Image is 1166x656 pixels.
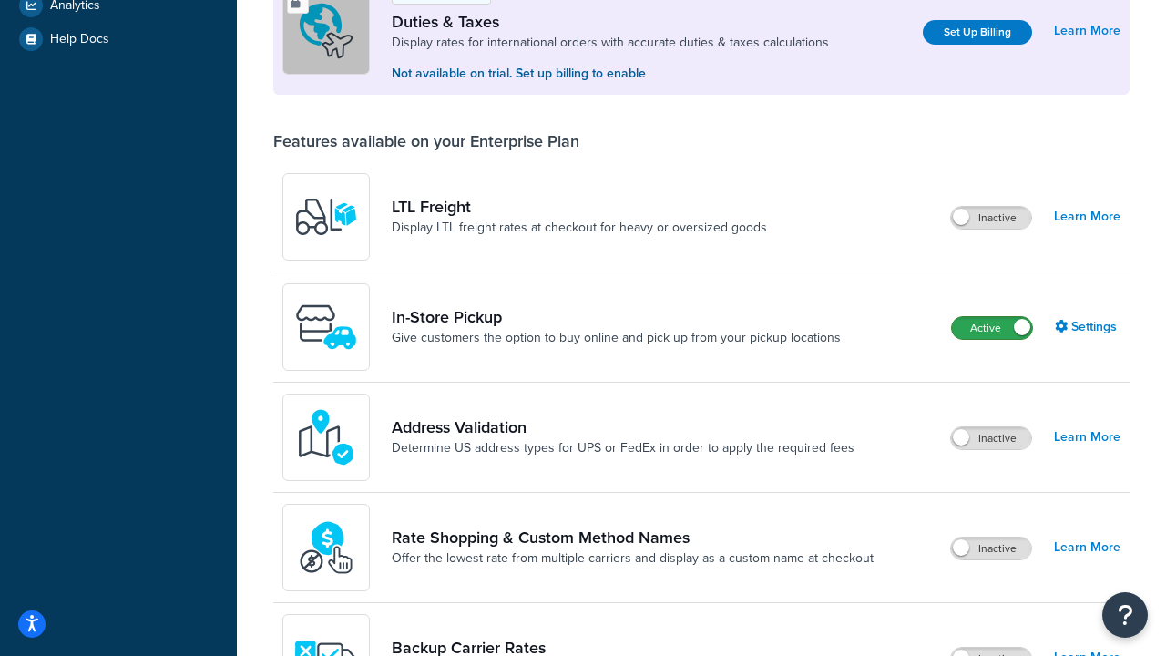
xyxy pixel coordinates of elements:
[273,131,579,151] div: Features available on your Enterprise Plan
[1054,535,1120,560] a: Learn More
[1054,18,1120,44] a: Learn More
[952,317,1032,339] label: Active
[392,219,767,237] a: Display LTL freight rates at checkout for heavy or oversized goods
[951,427,1031,449] label: Inactive
[392,197,767,217] a: LTL Freight
[392,34,829,52] a: Display rates for international orders with accurate duties & taxes calculations
[1102,592,1148,638] button: Open Resource Center
[294,516,358,579] img: icon-duo-feat-rate-shopping-ecdd8bed.png
[392,528,874,548] a: Rate Shopping & Custom Method Names
[392,439,854,457] a: Determine US address types for UPS or FedEx in order to apply the required fees
[392,12,829,32] a: Duties & Taxes
[294,405,358,469] img: kIG8fy0lQAAAABJRU5ErkJggg==
[951,207,1031,229] label: Inactive
[392,549,874,568] a: Offer the lowest rate from multiple carriers and display as a custom name at checkout
[392,307,841,327] a: In-Store Pickup
[392,64,829,84] p: Not available on trial. Set up billing to enable
[392,417,854,437] a: Address Validation
[1054,425,1120,450] a: Learn More
[294,185,358,249] img: y79ZsPf0fXUFUhFXDzUgf+ktZg5F2+ohG75+v3d2s1D9TjoU8PiyCIluIjV41seZevKCRuEjTPPOKHJsQcmKCXGdfprl3L4q7...
[50,32,109,47] span: Help Docs
[1055,314,1120,340] a: Settings
[951,538,1031,559] label: Inactive
[14,23,223,56] a: Help Docs
[294,295,358,359] img: wfgcfpwTIucLEAAAAASUVORK5CYII=
[923,20,1032,45] a: Set Up Billing
[1054,204,1120,230] a: Learn More
[392,329,841,347] a: Give customers the option to buy online and pick up from your pickup locations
